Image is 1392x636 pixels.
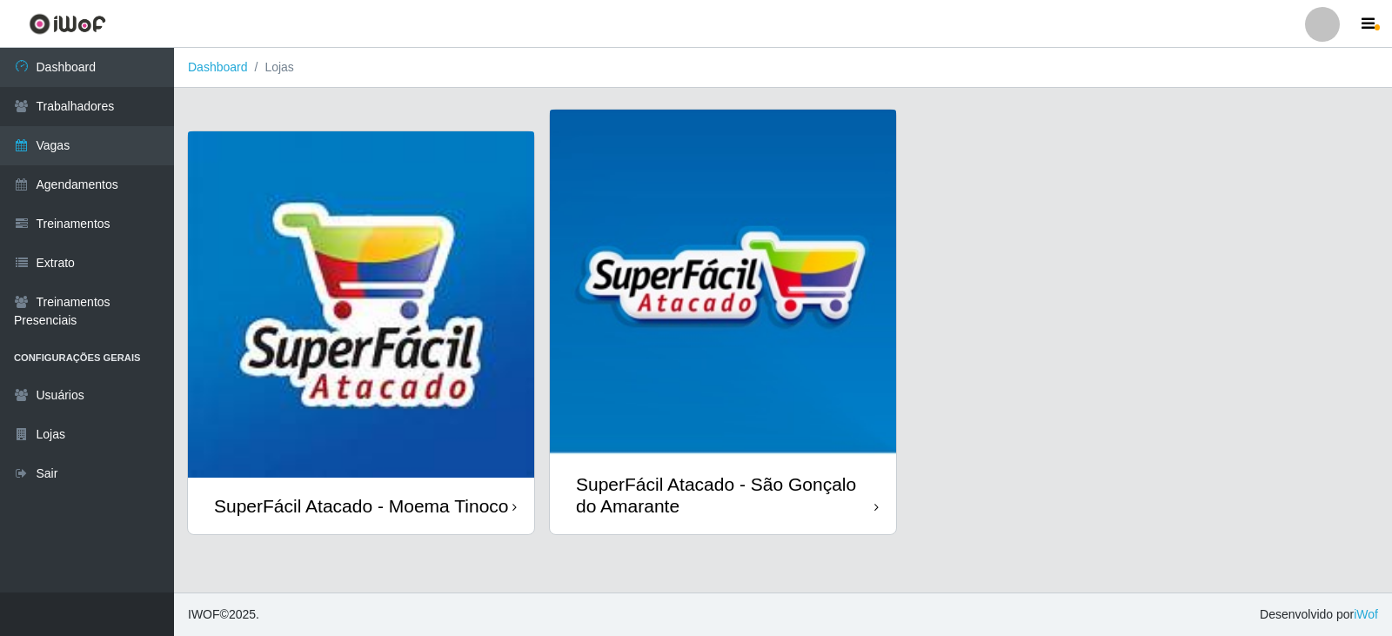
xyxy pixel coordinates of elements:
[576,473,874,517] div: SuperFácil Atacado - São Gonçalo do Amarante
[188,607,220,621] span: IWOF
[214,495,509,517] div: SuperFácil Atacado - Moema Tinoco
[1260,606,1378,624] span: Desenvolvido por
[174,48,1392,88] nav: breadcrumb
[188,131,534,478] img: cardImg
[248,58,294,77] li: Lojas
[550,110,896,456] img: cardImg
[188,131,534,534] a: SuperFácil Atacado - Moema Tinoco
[188,606,259,624] span: © 2025 .
[1354,607,1378,621] a: iWof
[550,110,896,534] a: SuperFácil Atacado - São Gonçalo do Amarante
[188,60,248,74] a: Dashboard
[29,13,106,35] img: CoreUI Logo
